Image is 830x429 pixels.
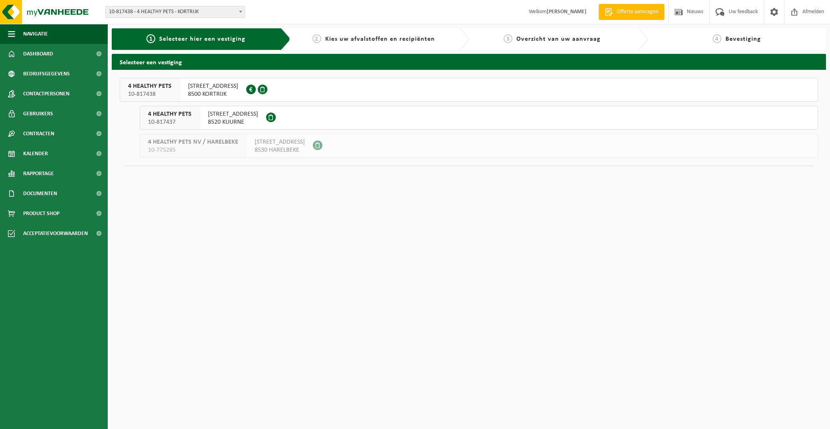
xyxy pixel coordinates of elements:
[312,34,321,43] span: 2
[516,36,601,42] span: Overzicht van uw aanvraag
[188,82,238,90] span: [STREET_ADDRESS]
[23,64,70,84] span: Bedrijfsgegevens
[255,138,305,146] span: [STREET_ADDRESS]
[325,36,435,42] span: Kies uw afvalstoffen en recipiënten
[23,204,59,223] span: Product Shop
[23,124,54,144] span: Contracten
[23,164,54,184] span: Rapportage
[725,36,761,42] span: Bevestiging
[23,144,48,164] span: Kalender
[208,118,258,126] span: 8520 KUURNE
[504,34,512,43] span: 3
[140,106,818,130] button: 4 HEALTHY PETS 10-817437 [STREET_ADDRESS]8520 KUURNE
[112,54,826,69] h2: Selecteer een vestiging
[23,223,88,243] span: Acceptatievoorwaarden
[615,8,660,16] span: Offerte aanvragen
[255,146,305,154] span: 8530 HARELBEKE
[120,78,818,102] button: 4 HEALTHY PETS 10-817438 [STREET_ADDRESS]8500 KORTRIJK
[128,82,172,90] span: 4 HEALTHY PETS
[148,138,238,146] span: 4 HEALTHY PETS NV / HARELBEKE
[23,44,53,64] span: Dashboard
[23,104,53,124] span: Gebruikers
[148,118,192,126] span: 10-817437
[713,34,721,43] span: 4
[148,146,238,154] span: 10-775285
[128,90,172,98] span: 10-817438
[148,110,192,118] span: 4 HEALTHY PETS
[547,9,587,15] strong: [PERSON_NAME]
[159,36,245,42] span: Selecteer hier een vestiging
[599,4,664,20] a: Offerte aanvragen
[106,6,245,18] span: 10-817438 - 4 HEALTHY PETS - KORTRIJK
[105,6,245,18] span: 10-817438 - 4 HEALTHY PETS - KORTRIJK
[188,90,238,98] span: 8500 KORTRIJK
[208,110,258,118] span: [STREET_ADDRESS]
[23,24,48,44] span: Navigatie
[146,34,155,43] span: 1
[23,184,57,204] span: Documenten
[23,84,69,104] span: Contactpersonen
